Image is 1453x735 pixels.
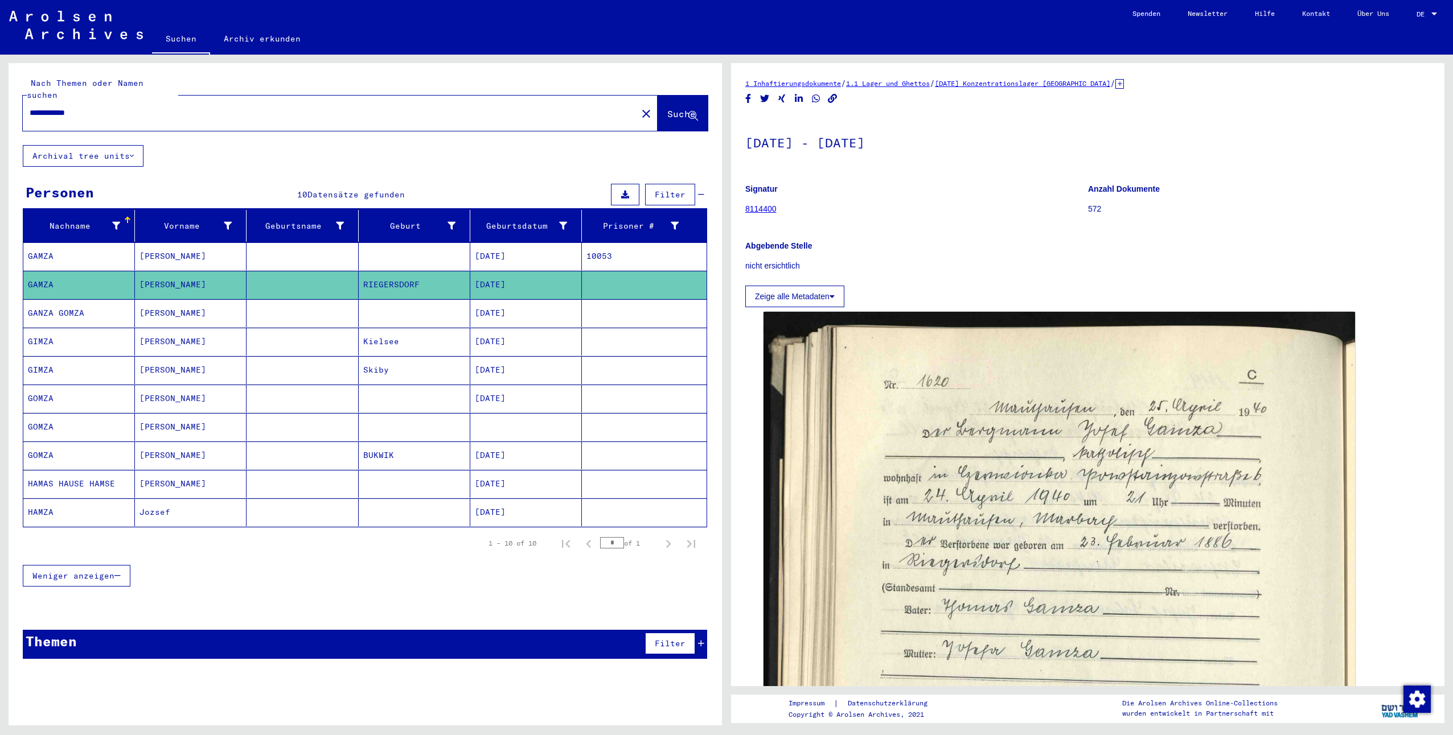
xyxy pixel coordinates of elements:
div: Nachname [28,217,134,235]
mat-cell: Skiby [359,356,470,384]
mat-cell: [PERSON_NAME] [135,356,247,384]
div: Geburt‏ [363,220,455,232]
button: First page [555,532,577,555]
mat-cell: Kielsee [359,328,470,356]
div: Personen [26,182,94,203]
div: Geburtsdatum [475,217,581,235]
div: Prisoner # [586,220,679,232]
div: Geburtsdatum [475,220,567,232]
mat-header-cell: Nachname [23,210,135,242]
button: Previous page [577,532,600,555]
mat-cell: HAMZA [23,498,135,526]
span: Datensätze gefunden [307,189,405,200]
mat-cell: GAMZA [23,271,135,299]
a: [DATE] Konzentrationslager [GEOGRAPHIC_DATA] [935,79,1110,88]
mat-cell: BUKWIK [359,441,470,469]
div: Prisoner # [586,217,693,235]
div: Themen [26,631,77,651]
img: Arolsen_neg.svg [9,11,143,39]
div: Geburtsname [251,217,358,235]
mat-header-cell: Geburtsname [247,210,358,242]
mat-cell: [PERSON_NAME] [135,242,247,270]
mat-cell: [DATE] [470,299,582,327]
mat-label: Nach Themen oder Namen suchen [27,78,143,100]
button: Clear [635,102,658,125]
button: Share on LinkedIn [793,92,805,106]
mat-cell: [PERSON_NAME] [135,441,247,469]
mat-header-cell: Geburtsdatum [470,210,582,242]
mat-cell: [PERSON_NAME] [135,271,247,299]
a: 1 Inhaftierungsdokumente [745,79,841,88]
mat-cell: GIMZA [23,328,135,356]
button: Suche [658,96,708,131]
button: Filter [645,633,695,654]
mat-icon: close [639,107,653,121]
div: of 1 [600,538,657,548]
button: Share on Facebook [742,92,754,106]
h1: [DATE] - [DATE] [745,117,1430,167]
span: / [1110,78,1115,88]
img: Zustimmung ändern [1403,686,1431,713]
button: Share on Xing [776,92,788,106]
mat-header-cell: Geburt‏ [359,210,470,242]
mat-cell: GAMZA [23,242,135,270]
button: Zeige alle Metadaten [745,286,844,307]
mat-cell: [DATE] [470,356,582,384]
span: Weniger anzeigen [32,571,114,581]
a: Archiv erkunden [210,25,314,52]
mat-cell: RIEGERSDORF [359,271,470,299]
button: Share on WhatsApp [810,92,822,106]
div: Vorname [139,220,232,232]
p: wurden entwickelt in Partnerschaft mit [1122,708,1278,719]
mat-cell: [DATE] [470,385,582,412]
a: 8114400 [745,204,777,213]
p: nicht ersichtlich [745,260,1430,272]
div: Vorname [139,217,246,235]
p: Die Arolsen Archives Online-Collections [1122,698,1278,708]
mat-cell: [PERSON_NAME] [135,299,247,327]
mat-cell: [PERSON_NAME] [135,470,247,498]
p: 572 [1088,203,1430,215]
mat-cell: HAMAS HAUSE HAMSE [23,470,135,498]
span: Filter [655,189,686,200]
mat-header-cell: Vorname [135,210,247,242]
div: | [789,697,941,709]
div: Geburtsname [251,220,343,232]
mat-cell: GOMZA [23,441,135,469]
mat-cell: GIMZA [23,356,135,384]
mat-cell: Jozsef [135,498,247,526]
mat-cell: [DATE] [470,271,582,299]
p: Copyright © Arolsen Archives, 2021 [789,709,941,720]
div: Nachname [28,220,120,232]
div: Geburt‏ [363,217,470,235]
span: DE [1417,10,1429,18]
mat-cell: [PERSON_NAME] [135,385,247,412]
mat-cell: [PERSON_NAME] [135,413,247,441]
button: Last page [680,532,703,555]
span: Suche [667,108,696,119]
span: / [930,78,935,88]
mat-cell: [DATE] [470,328,582,356]
mat-cell: GANZA GOMZA [23,299,135,327]
a: 1.1 Lager und Ghettos [846,79,930,88]
button: Archival tree units [23,145,143,167]
mat-cell: [PERSON_NAME] [135,328,247,356]
span: Filter [655,638,686,649]
button: Weniger anzeigen [23,565,130,587]
a: Impressum [789,697,834,709]
b: Abgebende Stelle [745,241,812,250]
span: 10 [297,189,307,200]
mat-cell: [DATE] [470,242,582,270]
img: yv_logo.png [1379,694,1422,722]
mat-cell: GOMZA [23,413,135,441]
mat-cell: GOMZA [23,385,135,412]
span: / [841,78,846,88]
mat-header-cell: Prisoner # [582,210,707,242]
button: Next page [657,532,680,555]
mat-cell: [DATE] [470,498,582,526]
button: Copy link [827,92,839,106]
button: Share on Twitter [759,92,771,106]
b: Signatur [745,184,778,193]
b: Anzahl Dokumente [1088,184,1160,193]
mat-cell: [DATE] [470,470,582,498]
